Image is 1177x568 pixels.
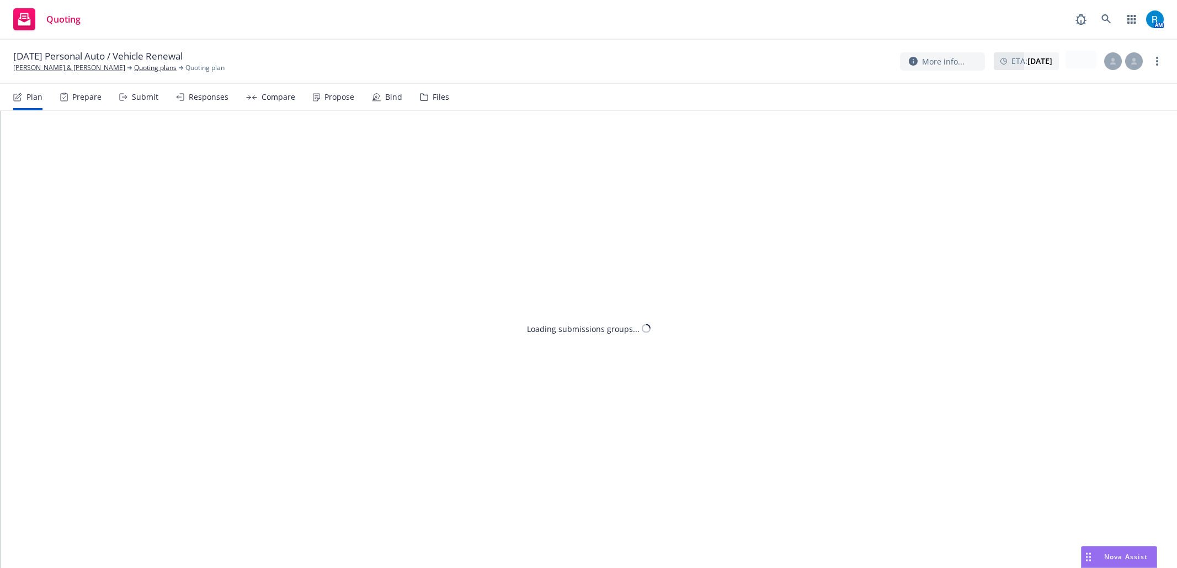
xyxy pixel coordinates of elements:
div: Submit [132,93,158,101]
a: Search [1095,8,1117,30]
strong: [DATE] [1027,56,1052,66]
div: Responses [189,93,228,101]
div: Loading submissions groups... [527,323,640,334]
div: Files [433,93,449,101]
a: more [1151,55,1164,68]
div: Drag to move [1082,546,1095,567]
span: Quoting plan [185,63,225,73]
div: Compare [262,93,295,101]
a: Quoting plans [134,63,177,73]
div: Prepare [72,93,102,101]
button: More info... [900,52,985,71]
a: [PERSON_NAME] & [PERSON_NAME] [13,63,125,73]
span: [DATE] Personal Auto / Vehicle Renewal [13,50,183,63]
a: Report a Bug [1070,8,1092,30]
a: Quoting [9,4,85,35]
span: Nova Assist [1104,552,1148,561]
span: ETA : [1011,55,1052,67]
button: Nova Assist [1081,546,1157,568]
span: Quoting [46,15,81,24]
div: Plan [26,93,42,101]
img: photo [1146,10,1164,28]
div: Bind [385,93,402,101]
span: More info... [922,56,965,67]
div: Propose [324,93,354,101]
a: Switch app [1121,8,1143,30]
